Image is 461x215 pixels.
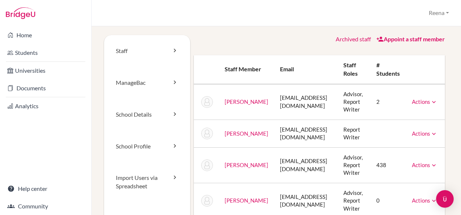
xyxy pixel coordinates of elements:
[219,55,274,84] th: Staff member
[412,197,438,204] a: Actions
[201,159,213,171] img: Reena Guglani
[338,120,370,147] td: Report Writer
[104,131,190,162] a: School Profile
[225,98,268,105] a: [PERSON_NAME]
[1,199,90,214] a: Community
[1,45,90,60] a: Students
[1,181,90,196] a: Help center
[201,96,213,108] img: Abigail Ferrari
[412,162,438,168] a: Actions
[104,35,190,67] a: Staff
[225,197,268,204] a: [PERSON_NAME]
[338,55,370,84] th: Staff roles
[225,130,268,137] a: [PERSON_NAME]
[1,28,90,42] a: Home
[370,55,406,84] th: # students
[412,98,438,105] a: Actions
[436,190,454,208] div: Open Intercom Messenger
[376,35,445,42] a: Appoint a staff member
[225,162,268,168] a: [PERSON_NAME]
[412,130,438,137] a: Actions
[201,128,213,139] img: Jennifer Forde
[6,7,35,19] img: Bridge-U
[425,6,452,20] button: Reena
[338,147,370,183] td: Advisor, Report Writer
[104,99,190,131] a: School Details
[370,147,406,183] td: 438
[336,35,371,42] a: Archived staff
[104,162,190,202] a: Import Users via Spreadsheet
[338,84,370,120] td: Advisor, Report Writer
[201,195,213,207] img: Andy Johnson
[104,67,190,99] a: ManageBac
[274,55,338,84] th: Email
[274,84,338,120] td: [EMAIL_ADDRESS][DOMAIN_NAME]
[370,84,406,120] td: 2
[274,147,338,183] td: [EMAIL_ADDRESS][DOMAIN_NAME]
[1,81,90,95] a: Documents
[274,120,338,147] td: [EMAIL_ADDRESS][DOMAIN_NAME]
[1,99,90,113] a: Analytics
[1,63,90,78] a: Universities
